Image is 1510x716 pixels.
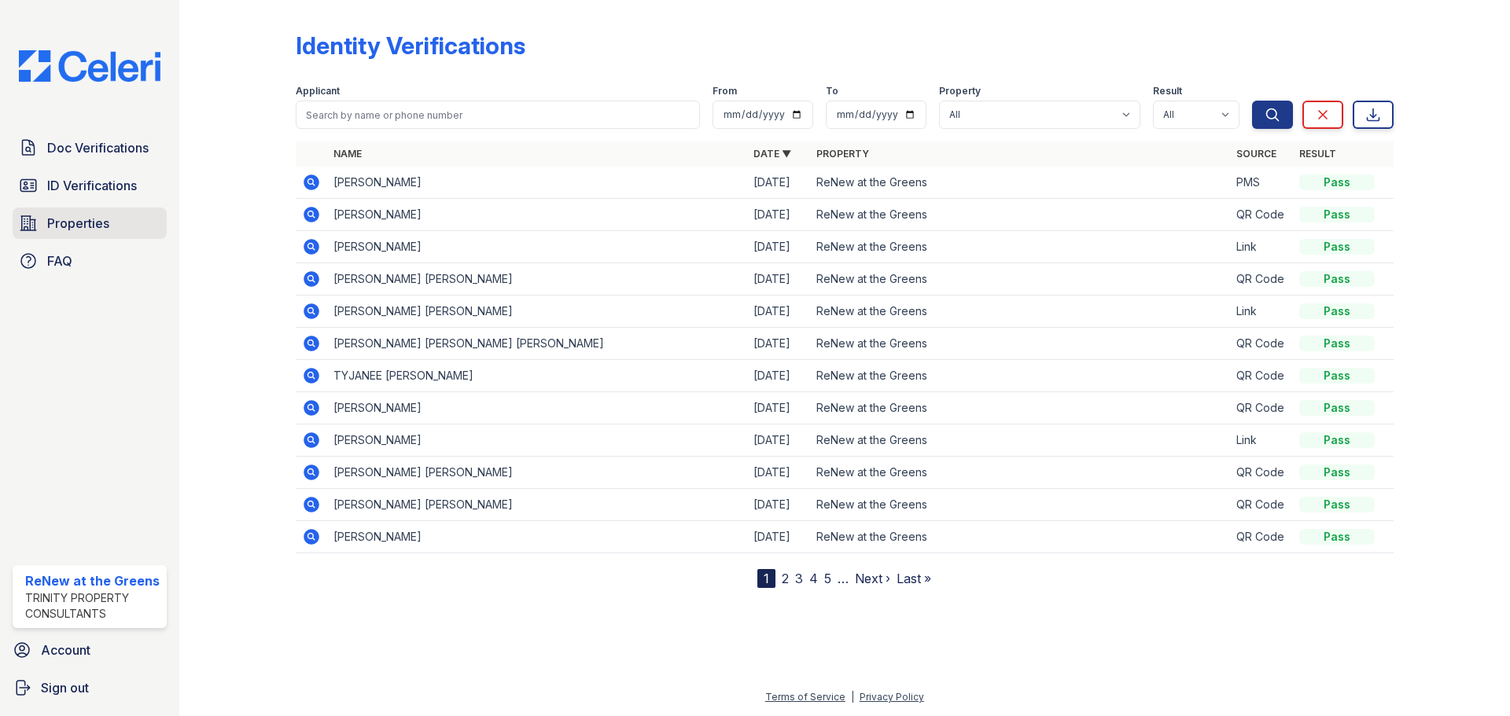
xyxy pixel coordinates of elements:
[747,167,810,199] td: [DATE]
[747,199,810,231] td: [DATE]
[747,489,810,521] td: [DATE]
[327,521,747,553] td: [PERSON_NAME]
[851,691,854,703] div: |
[747,296,810,328] td: [DATE]
[795,571,803,586] a: 3
[765,691,845,703] a: Terms of Service
[897,571,931,586] a: Last »
[296,101,700,129] input: Search by name or phone number
[333,148,362,160] a: Name
[1299,239,1375,255] div: Pass
[713,85,737,97] label: From
[13,132,167,163] a: Doc Verifications
[13,245,167,277] a: FAQ
[13,207,167,239] a: Properties
[782,571,789,586] a: 2
[855,571,890,586] a: Next ›
[939,85,981,97] label: Property
[47,214,109,233] span: Properties
[1299,368,1375,384] div: Pass
[747,457,810,489] td: [DATE]
[41,678,89,697] span: Sign out
[6,634,173,666] a: Account
[747,328,810,360] td: [DATE]
[1299,497,1375,512] div: Pass
[1299,174,1375,190] div: Pass
[327,360,747,392] td: TYJANEE [PERSON_NAME]
[327,489,747,521] td: [PERSON_NAME] [PERSON_NAME]
[1230,360,1293,392] td: QR Code
[747,231,810,263] td: [DATE]
[296,31,525,60] div: Identity Verifications
[25,590,160,622] div: Trinity Property Consultants
[1299,400,1375,416] div: Pass
[1299,303,1375,319] div: Pass
[1230,489,1293,521] td: QR Code
[747,360,810,392] td: [DATE]
[810,167,1230,199] td: ReNew at the Greens
[810,263,1230,296] td: ReNew at the Greens
[810,489,1230,521] td: ReNew at the Greens
[47,138,149,157] span: Doc Verifications
[13,170,167,201] a: ID Verifications
[1299,432,1375,448] div: Pass
[757,569,775,588] div: 1
[747,263,810,296] td: [DATE]
[1230,328,1293,360] td: QR Code
[1236,148,1276,160] a: Source
[810,521,1230,553] td: ReNew at the Greens
[327,167,747,199] td: [PERSON_NAME]
[327,231,747,263] td: [PERSON_NAME]
[327,199,747,231] td: [PERSON_NAME]
[1230,521,1293,553] td: QR Code
[327,424,747,457] td: [PERSON_NAME]
[810,424,1230,457] td: ReNew at the Greens
[747,392,810,424] td: [DATE]
[1230,424,1293,457] td: Link
[1230,457,1293,489] td: QR Code
[824,571,831,586] a: 5
[747,424,810,457] td: [DATE]
[327,392,747,424] td: [PERSON_NAME]
[747,521,810,553] td: [DATE]
[1299,271,1375,287] div: Pass
[47,252,72,270] span: FAQ
[809,571,818,586] a: 4
[860,691,924,703] a: Privacy Policy
[1299,336,1375,351] div: Pass
[1230,263,1293,296] td: QR Code
[810,328,1230,360] td: ReNew at the Greens
[1299,207,1375,222] div: Pass
[327,263,747,296] td: [PERSON_NAME] [PERSON_NAME]
[25,571,160,590] div: ReNew at the Greens
[1153,85,1182,97] label: Result
[810,457,1230,489] td: ReNew at the Greens
[826,85,838,97] label: To
[1299,148,1336,160] a: Result
[1230,296,1293,328] td: Link
[6,50,173,82] img: CE_Logo_Blue-a8612792a0a2168367f1c8372b55b34899dd931a85d93a1a3d3e32e68fde9ad4.png
[753,148,791,160] a: Date ▼
[816,148,869,160] a: Property
[1230,231,1293,263] td: Link
[1230,199,1293,231] td: QR Code
[1299,464,1375,480] div: Pass
[327,328,747,360] td: [PERSON_NAME] [PERSON_NAME] [PERSON_NAME]
[810,231,1230,263] td: ReNew at the Greens
[41,641,90,659] span: Account
[810,199,1230,231] td: ReNew at the Greens
[327,457,747,489] td: [PERSON_NAME] [PERSON_NAME]
[6,672,173,703] a: Sign out
[810,392,1230,424] td: ReNew at the Greens
[810,360,1230,392] td: ReNew at the Greens
[838,569,849,588] span: …
[1230,392,1293,424] td: QR Code
[327,296,747,328] td: [PERSON_NAME] [PERSON_NAME]
[296,85,340,97] label: Applicant
[1299,529,1375,545] div: Pass
[47,176,137,195] span: ID Verifications
[1230,167,1293,199] td: PMS
[810,296,1230,328] td: ReNew at the Greens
